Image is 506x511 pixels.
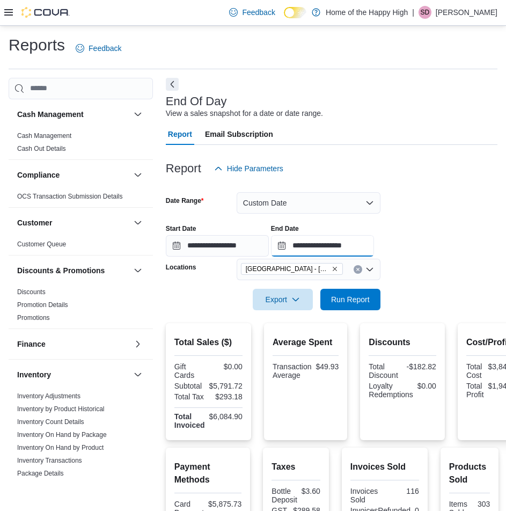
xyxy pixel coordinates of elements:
[284,7,306,18] input: Dark Mode
[369,382,413,399] div: Loyalty Redemptions
[166,196,204,205] label: Date Range
[89,43,121,54] span: Feedback
[227,163,283,174] span: Hide Parameters
[17,109,84,120] h3: Cash Management
[208,500,241,508] div: $5,875.73
[166,235,269,257] input: Press the down key to open a popover containing a calendar.
[174,336,243,349] h2: Total Sales ($)
[17,265,105,276] h3: Discounts & Promotions
[17,217,52,228] h3: Customer
[168,123,192,145] span: Report
[241,263,343,275] span: Sherwood Park - Baseline Road - Fire & Flower
[17,369,51,380] h3: Inventory
[272,461,320,473] h2: Taxes
[131,169,144,181] button: Compliance
[17,193,123,200] a: OCS Transaction Submission Details
[166,224,196,233] label: Start Date
[174,412,205,429] strong: Total Invoiced
[209,382,243,390] div: $5,791.72
[17,313,50,322] span: Promotions
[205,123,273,145] span: Email Subscription
[412,6,414,19] p: |
[273,336,339,349] h2: Average Spent
[449,461,490,486] h2: Products Sold
[174,392,207,401] div: Total Tax
[71,38,126,59] a: Feedback
[225,2,279,23] a: Feedback
[166,78,179,91] button: Next
[246,264,329,274] span: [GEOGRAPHIC_DATA] - [GEOGRAPHIC_DATA] - Fire & Flower
[17,240,66,249] span: Customer Queue
[421,6,430,19] span: SD
[131,338,144,351] button: Finance
[316,362,339,371] div: $49.93
[9,190,153,207] div: Compliance
[436,6,497,19] p: [PERSON_NAME]
[17,301,68,309] a: Promotion Details
[259,289,306,310] span: Export
[17,405,105,413] a: Inventory by Product Historical
[271,224,299,233] label: End Date
[237,192,380,214] button: Custom Date
[9,238,153,255] div: Customer
[17,469,64,478] span: Package Details
[284,18,284,19] span: Dark Mode
[9,129,153,159] div: Cash Management
[17,456,82,465] span: Inventory Transactions
[17,369,129,380] button: Inventory
[21,7,70,18] img: Cova
[271,235,374,257] input: Press the down key to open a popover containing a calendar.
[369,362,400,379] div: Total Discount
[242,7,275,18] span: Feedback
[209,412,243,421] div: $6,084.90
[17,339,129,349] button: Finance
[210,362,243,371] div: $0.00
[272,487,297,504] div: Bottle Deposit
[466,362,484,379] div: Total Cost
[17,443,104,452] span: Inventory On Hand by Product
[17,240,66,248] a: Customer Queue
[174,461,242,486] h2: Payment Methods
[17,457,82,464] a: Inventory Transactions
[17,132,71,140] a: Cash Management
[331,294,370,305] span: Run Report
[17,288,46,296] a: Discounts
[17,170,60,180] h3: Compliance
[17,482,64,491] span: Package History
[17,339,46,349] h3: Finance
[17,418,84,426] a: Inventory Count Details
[166,95,227,108] h3: End Of Day
[17,392,80,400] a: Inventory Adjustments
[131,264,144,277] button: Discounts & Promotions
[17,431,107,439] a: Inventory On Hand by Package
[253,289,313,310] button: Export
[17,470,64,477] a: Package Details
[9,34,65,56] h1: Reports
[17,144,66,153] span: Cash Out Details
[273,362,312,379] div: Transaction Average
[405,362,436,371] div: -$182.82
[302,487,320,495] div: $3.60
[131,216,144,229] button: Customer
[472,500,490,508] div: 303
[210,158,288,179] button: Hide Parameters
[419,6,431,19] div: Sarah Davidson
[369,336,436,349] h2: Discounts
[210,392,243,401] div: $293.18
[131,108,144,121] button: Cash Management
[466,382,484,399] div: Total Profit
[417,382,436,390] div: $0.00
[365,265,374,274] button: Open list of options
[17,109,129,120] button: Cash Management
[350,487,383,504] div: Invoices Sold
[354,265,362,274] button: Clear input
[174,362,207,379] div: Gift Cards
[326,6,408,19] p: Home of the Happy High
[166,108,323,119] div: View a sales snapshot for a date or date range.
[131,368,144,381] button: Inventory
